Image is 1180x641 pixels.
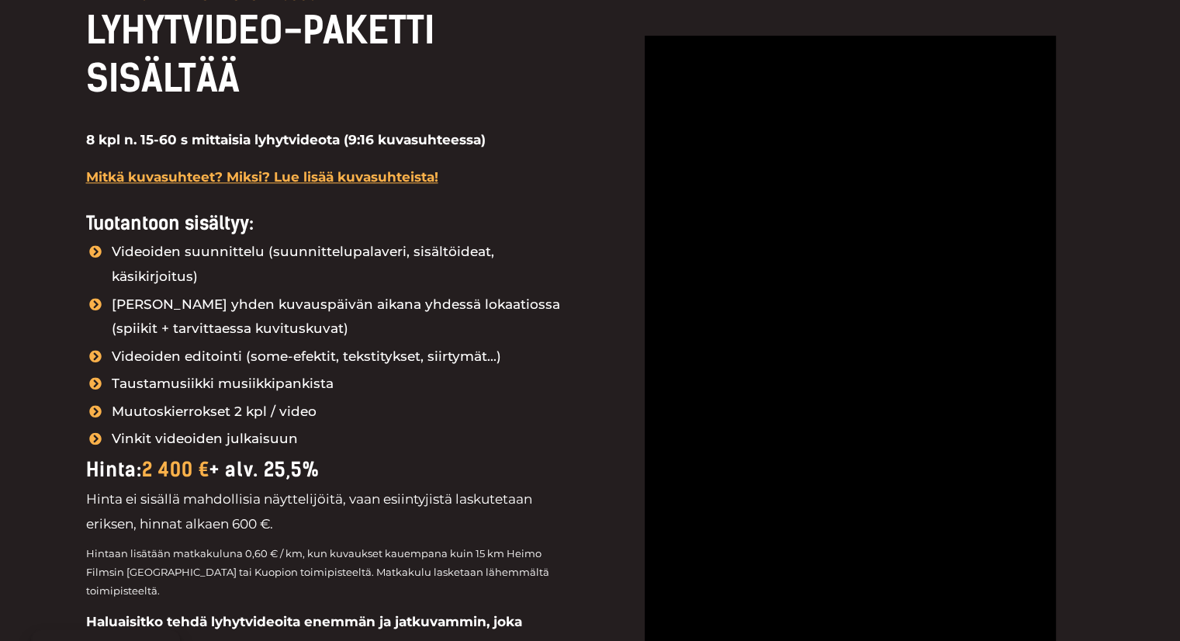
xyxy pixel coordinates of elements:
[86,487,575,536] p: Hinta ei sisällä mahdollisia näyttelijöitä, vaan esiintyjistä laskutetaan eriksen, hinnat alkaen ...
[108,345,501,369] span: Videoiden editointi (some-efektit, tekstitykset, siirtymät...)
[108,400,317,424] span: Muutoskierrokset 2 kpl / video
[86,132,486,147] strong: 8 kpl n. 15-60 s mittaisia lyhytvideota (9:16 kuvasuhteessa)
[86,169,438,185] a: Mitkä kuvasuhteet? Miksi? Lue lisää kuvasuhteista!
[108,240,575,289] span: Videoiden suunnittelu (suunnittelupalaveri, sisältöideat, käsikirjoitus)
[108,372,334,397] span: Taustamusiikki musiikkipankista
[86,213,575,235] h4: Tuotantoon sisältyy:
[86,6,575,103] h2: LYHYTVIDEO-PAKETTI SISÄLTÄÄ
[108,427,298,452] span: Vinkit videoiden julkaisuun
[86,452,575,487] div: Hinta: + alv. 25,5%
[142,458,209,481] span: 2 400 €
[108,293,575,341] span: [PERSON_NAME] yhden kuvauspäivän aikana yhdessä lokaatiossa (spiikit + tarvittaessa kuvituskuvat)
[86,544,575,600] p: Hintaan lisätään matkakuluna 0,60 € / km, kun kuvaukset kauempana kuin 15 km Heimo Filmsin [GEOGR...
